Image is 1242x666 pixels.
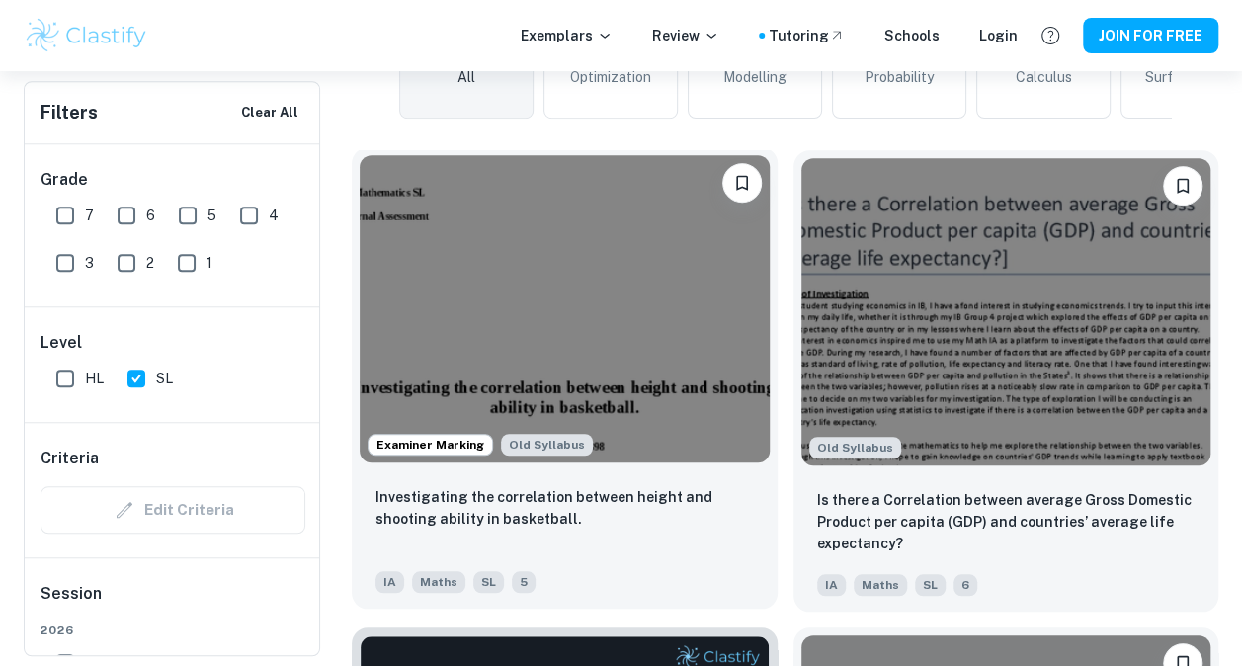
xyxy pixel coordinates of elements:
span: Calculus [1016,66,1072,88]
a: Although this IA is written for the old math syllabus (last exam in November 2020), the current I... [793,150,1219,612]
span: 6 [146,205,155,226]
span: IA [817,574,846,596]
button: JOIN FOR FREE [1083,18,1218,53]
span: 6 [953,574,977,596]
span: HL [85,368,104,389]
p: Investigating the correlation between height and shooting ability in basketball. [375,486,754,530]
button: Please log in to bookmark exemplars [722,163,762,203]
div: Although this IA is written for the old math syllabus (last exam in November 2020), the current I... [501,434,593,456]
span: Maths [854,574,907,596]
span: 2 [146,252,154,274]
img: Clastify logo [24,16,149,55]
h6: Level [41,331,305,355]
span: SL [156,368,173,389]
span: IA [375,571,404,593]
div: Criteria filters are unavailable when searching by topic [41,486,305,534]
span: All [457,66,475,88]
a: Schools [884,25,940,46]
a: Examiner MarkingAlthough this IA is written for the old math syllabus (last exam in November 2020... [352,150,778,612]
span: 4 [269,205,279,226]
h6: Session [41,582,305,622]
a: Tutoring [769,25,845,46]
span: 7 [85,205,94,226]
span: 5 [512,571,536,593]
span: Old Syllabus [809,437,901,458]
span: Optimization [570,66,651,88]
a: Login [979,25,1018,46]
span: Probability [865,66,934,88]
span: Modelling [723,66,787,88]
p: Is there a Correlation between average Gross Domestic Product per capita (GDP) and countries’ ave... [817,489,1196,554]
span: 5 [207,205,216,226]
span: Examiner Marking [369,436,492,454]
span: 3 [85,252,94,274]
span: Old Syllabus [501,434,593,456]
button: Please log in to bookmark exemplars [1163,166,1202,206]
p: Exemplars [521,25,613,46]
span: SL [473,571,504,593]
span: 2026 [41,622,305,639]
button: Clear All [236,98,303,127]
span: SL [915,574,946,596]
h6: Criteria [41,447,99,470]
p: Review [652,25,719,46]
h6: Grade [41,168,305,192]
img: Maths IA example thumbnail: Investigating the correlation between he [360,155,770,462]
div: Although this IA is written for the old math syllabus (last exam in November 2020), the current I... [809,437,901,458]
button: Help and Feedback [1034,19,1067,52]
h6: Filters [41,99,98,126]
span: Maths [412,571,465,593]
span: Surface Area [1145,66,1231,88]
span: 1 [207,252,212,274]
img: Maths IA example thumbnail: Is there a Correlation between average G [801,158,1211,465]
